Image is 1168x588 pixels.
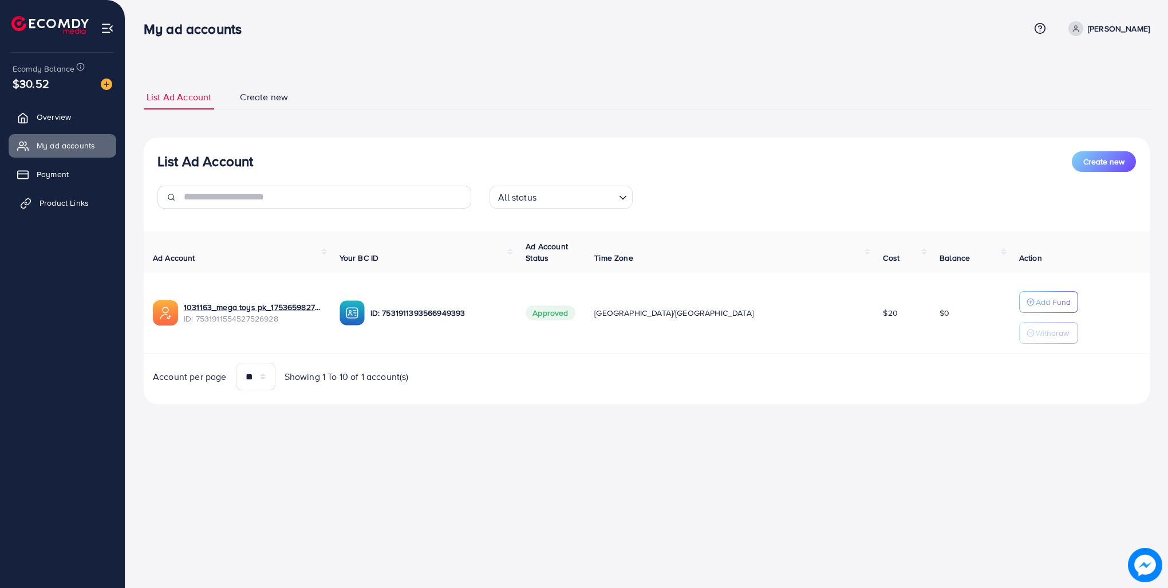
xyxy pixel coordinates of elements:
span: Showing 1 To 10 of 1 account(s) [285,370,409,383]
img: menu [101,22,114,35]
span: [GEOGRAPHIC_DATA]/[GEOGRAPHIC_DATA] [594,307,753,319]
span: $20 [883,307,897,319]
a: Overview [9,105,116,128]
p: Add Fund [1036,295,1071,309]
span: Ecomdy Balance [13,63,74,75]
img: ic-ba-acc.ded83a64.svg [340,300,365,326]
a: My ad accounts [9,134,116,157]
span: All status [496,189,539,206]
span: $30.52 [13,75,49,92]
span: Account per page [153,370,227,383]
button: Withdraw [1019,322,1078,344]
a: 1031163_mega toys pk_1753659827003 [184,301,321,313]
p: Withdraw [1036,326,1069,340]
span: Ad Account [153,252,195,264]
span: Product Links [40,197,89,209]
span: Approved [526,305,575,320]
img: ic-ads-acc.e4c84228.svg [153,300,178,326]
span: Create new [1083,156,1124,167]
div: Search for option [490,186,633,209]
h3: My ad accounts [144,21,251,37]
div: <span class='underline'>1031163_mega toys pk_1753659827003</span></br>7531911554527526928 [184,301,321,325]
span: ID: 7531911554527526928 [184,313,321,324]
span: Action [1019,252,1042,264]
p: [PERSON_NAME] [1088,22,1150,36]
img: logo [11,16,89,34]
p: ID: 7531911393566949393 [370,306,508,320]
input: Search for option [540,187,614,206]
span: Balance [940,252,970,264]
button: Add Fund [1019,291,1078,313]
h3: List Ad Account [157,153,253,170]
span: Ad Account Status [526,241,568,264]
img: image [1128,548,1162,582]
span: List Ad Account [147,91,211,104]
img: image [101,79,112,90]
span: Your BC ID [340,252,379,264]
span: Time Zone [594,252,633,264]
span: Overview [37,111,71,123]
span: $0 [940,307,949,319]
span: My ad accounts [37,140,95,151]
a: Product Links [9,191,116,214]
button: Create new [1072,151,1136,172]
span: Create new [240,91,288,104]
a: Payment [9,163,116,186]
span: Cost [883,252,899,264]
a: [PERSON_NAME] [1064,21,1150,36]
span: Payment [37,168,69,180]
